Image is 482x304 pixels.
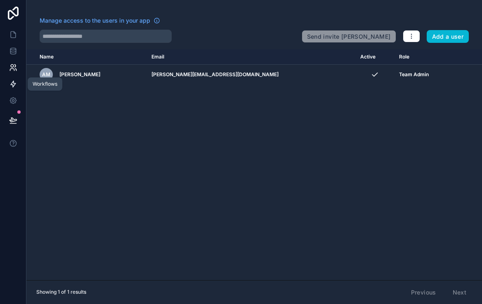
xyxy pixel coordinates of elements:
th: Name [26,49,146,65]
th: Email [146,49,355,65]
div: Workflows [33,81,57,87]
div: scrollable content [26,49,482,280]
span: Showing 1 of 1 results [36,289,86,295]
a: Manage access to the users in your app [40,16,160,25]
span: [PERSON_NAME] [59,71,100,78]
th: Role [394,49,454,65]
td: [PERSON_NAME][EMAIL_ADDRESS][DOMAIN_NAME] [146,65,355,85]
span: Team Admin [399,71,429,78]
button: Add a user [427,30,469,43]
span: AM [42,71,50,78]
th: Active [355,49,394,65]
span: Manage access to the users in your app [40,16,150,25]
